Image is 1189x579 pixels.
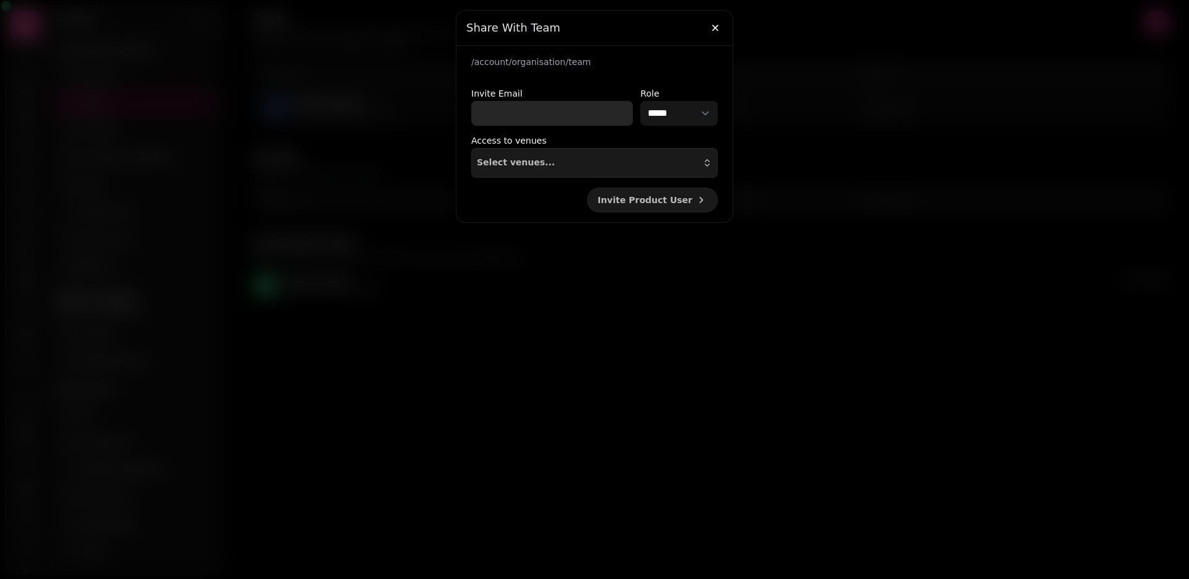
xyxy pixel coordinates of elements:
[471,86,633,101] label: Invite Email
[471,56,718,68] p: /account/organisation/team
[598,196,692,204] span: Invite Product User
[640,86,718,101] label: Role
[471,133,546,148] label: Access to venues
[466,20,723,35] h3: Share With Team
[587,188,718,212] button: Invite Product User
[477,158,555,168] span: Select venues...
[471,148,718,178] button: Select venues...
